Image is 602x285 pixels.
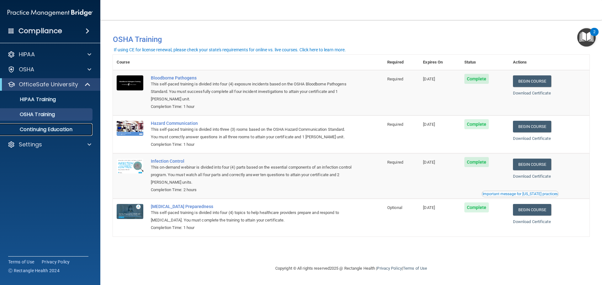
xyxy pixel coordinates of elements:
[151,121,352,126] a: Hazard Communication
[151,186,352,194] div: Completion Time: 2 hours
[151,80,352,103] div: This self-paced training is divided into four (4) exposure incidents based on the OSHA Bloodborne...
[151,224,352,232] div: Completion Time: 1 hour
[377,266,402,271] a: Privacy Policy
[509,55,589,70] th: Actions
[8,81,91,88] a: OfficeSafe University
[19,66,34,73] p: OSHA
[151,103,352,110] div: Completion Time: 1 hour
[19,81,78,88] p: OfficeSafe University
[513,91,551,95] a: Download Certificate
[513,121,551,132] a: Begin Course
[513,159,551,170] a: Begin Course
[19,51,35,58] p: HIPAA
[4,126,90,133] p: Continuing Education
[423,160,435,165] span: [DATE]
[151,159,352,164] a: Infection Control
[423,122,435,127] span: [DATE]
[8,51,91,58] a: HIPAA
[383,55,419,70] th: Required
[8,259,34,265] a: Terms of Use
[8,7,93,19] img: PMB logo
[461,55,509,70] th: Status
[151,141,352,148] div: Completion Time: 1 hour
[513,219,551,224] a: Download Certificate
[151,75,352,80] a: Bloodborne Pathogens
[8,66,91,73] a: OSHA
[483,192,558,196] div: Important message for [US_STATE] practices
[387,77,403,81] span: Required
[423,205,435,210] span: [DATE]
[482,191,559,197] button: Read this if you are a dental practitioner in the state of CA
[513,136,551,141] a: Download Certificate
[403,266,427,271] a: Terms of Use
[423,77,435,81] span: [DATE]
[513,204,551,216] a: Begin Course
[464,119,489,129] span: Complete
[114,48,346,52] div: If using CE for license renewal, please check your state's requirements for online vs. live cours...
[464,74,489,84] span: Complete
[513,174,551,179] a: Download Certificate
[8,141,91,148] a: Settings
[19,141,42,148] p: Settings
[4,111,55,118] p: OSHA Training
[151,126,352,141] div: This self-paced training is divided into three (3) rooms based on the OSHA Hazard Communication S...
[113,47,347,53] button: If using CE for license renewal, please check your state's requirements for online vs. live cours...
[151,209,352,224] div: This self-paced training is divided into four (4) topics to help healthcare providers prepare and...
[8,267,60,274] span: Ⓒ Rectangle Health 2024
[464,202,489,212] span: Complete
[513,75,551,87] a: Begin Course
[151,204,352,209] a: [MEDICAL_DATA] Preparedness
[464,157,489,167] span: Complete
[42,259,70,265] a: Privacy Policy
[494,241,594,266] iframe: Drift Widget Chat Controller
[4,96,56,103] p: HIPAA Training
[593,32,595,40] div: 2
[113,35,589,44] h4: OSHA Training
[419,55,460,70] th: Expires On
[237,258,466,278] div: Copyright © All rights reserved 2025 @ Rectangle Health | |
[577,28,596,47] button: Open Resource Center, 2 new notifications
[387,122,403,127] span: Required
[387,205,402,210] span: Optional
[113,55,147,70] th: Course
[387,160,403,165] span: Required
[18,27,62,35] h4: Compliance
[151,164,352,186] div: This on-demand webinar is divided into four (4) parts based on the essential components of an inf...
